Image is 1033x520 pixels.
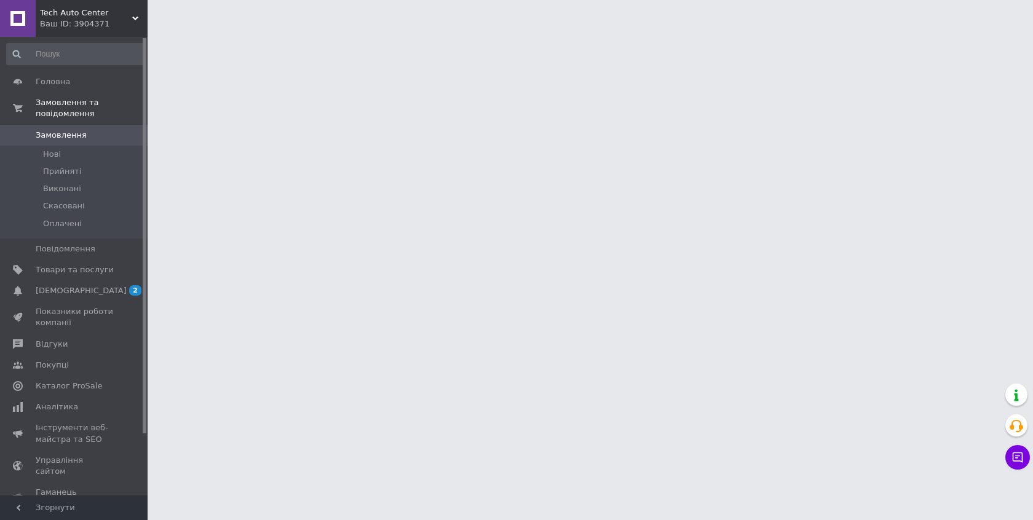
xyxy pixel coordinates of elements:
span: Оплачені [43,218,82,229]
span: Показники роботи компанії [36,306,114,328]
button: Чат з покупцем [1005,445,1030,470]
span: Інструменти веб-майстра та SEO [36,422,114,444]
span: Товари та послуги [36,264,114,275]
input: Пошук [6,43,145,65]
span: Замовлення [36,130,87,141]
span: Аналітика [36,401,78,412]
span: Виконані [43,183,81,194]
span: Відгуки [36,339,68,350]
span: Нові [43,149,61,160]
div: Ваш ID: 3904371 [40,18,148,30]
span: Tech Auto Center [40,7,132,18]
span: Головна [36,76,70,87]
span: [DEMOGRAPHIC_DATA] [36,285,127,296]
span: Гаманець компанії [36,487,114,509]
span: Скасовані [43,200,85,211]
span: Повідомлення [36,243,95,254]
span: 2 [129,285,141,296]
span: Покупці [36,360,69,371]
span: Каталог ProSale [36,380,102,392]
span: Замовлення та повідомлення [36,97,148,119]
span: Управління сайтом [36,455,114,477]
span: Прийняті [43,166,81,177]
